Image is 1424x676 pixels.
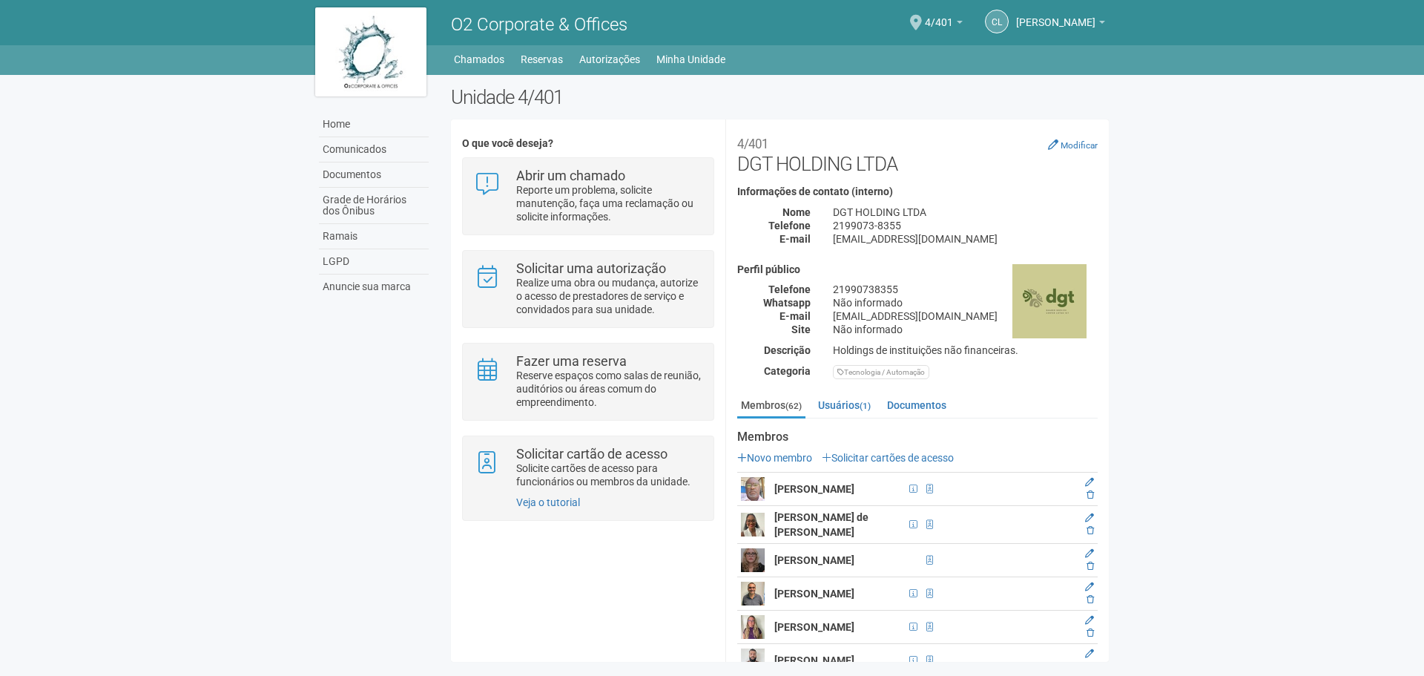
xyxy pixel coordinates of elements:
[741,615,765,639] img: user.png
[1085,513,1094,523] a: Editar membro
[319,137,429,163] a: Comunicados
[764,365,811,377] strong: Categoria
[822,219,1109,232] div: 2199073-8355
[764,344,811,356] strong: Descrição
[1087,661,1094,672] a: Excluir membro
[737,186,1098,197] h4: Informações de contato (interno)
[737,394,805,419] a: Membros(62)
[985,10,1009,33] a: CL
[774,588,854,600] strong: [PERSON_NAME]
[451,14,627,35] span: O2 Corporate & Offices
[474,355,702,409] a: Fazer uma reserva Reserve espaços como salas de reunião, auditórios ou áreas comum do empreendime...
[516,353,627,369] strong: Fazer uma reserva
[474,447,702,488] a: Solicitar cartão de acesso Solicite cartões de acesso para funcionários ou membros da unidade.
[516,369,702,409] p: Reserve espaços como salas de reunião, auditórios ou áreas comum do empreendimento.
[860,401,871,411] small: (1)
[516,276,702,316] p: Realize uma obra ou mudança, autorize o acesso de prestadores de serviço e convidados para sua un...
[822,283,1109,296] div: 21990738355
[737,452,812,464] a: Novo membro
[791,324,811,335] strong: Site
[925,19,963,30] a: 4/401
[516,260,666,276] strong: Solicitar uma autorização
[768,220,811,232] strong: Telefone
[319,112,429,137] a: Home
[737,264,1098,275] h4: Perfil público
[319,275,429,299] a: Anuncie sua marca
[1012,264,1087,338] img: business.png
[1087,628,1094,638] a: Excluir membro
[1085,548,1094,559] a: Editar membro
[822,232,1109,246] div: [EMAIL_ADDRESS][DOMAIN_NAME]
[785,401,802,411] small: (62)
[1087,490,1094,500] a: Excluir membro
[1016,2,1095,28] span: Claudia Luíza Soares de Castro
[741,513,765,536] img: user.png
[822,296,1109,309] div: Não informado
[1087,525,1094,536] a: Excluir membro
[763,297,811,309] strong: Whatsapp
[737,131,1098,175] h2: DGT HOLDING LTDA
[1085,582,1094,592] a: Editar membro
[779,310,811,322] strong: E-mail
[1048,139,1098,151] a: Modificar
[833,365,929,379] div: Tecnologia / Automação
[516,183,702,223] p: Reporte um problema, solicite manutenção, faça uma reclamação ou solicite informações.
[462,138,713,149] h4: O que você deseja?
[656,49,725,70] a: Minha Unidade
[474,262,702,316] a: Solicitar uma autorização Realize uma obra ou mudança, autorize o acesso de prestadores de serviç...
[774,654,854,666] strong: [PERSON_NAME]
[1087,594,1094,605] a: Excluir membro
[822,452,954,464] a: Solicitar cartões de acesso
[741,649,765,672] img: user.png
[1016,19,1105,30] a: [PERSON_NAME]
[516,462,702,488] p: Solicite cartões de acesso para funcionários ou membros da unidade.
[782,206,811,218] strong: Nome
[1087,561,1094,571] a: Excluir membro
[474,169,702,223] a: Abrir um chamado Reporte um problema, solicite manutenção, faça uma reclamação ou solicite inform...
[516,446,667,462] strong: Solicitar cartão de acesso
[1085,615,1094,626] a: Editar membro
[741,477,765,501] img: user.png
[319,163,429,188] a: Documentos
[822,344,1109,357] div: Holdings de instituições não financeiras.
[319,249,429,275] a: LGPD
[516,168,625,183] strong: Abrir um chamado
[741,548,765,572] img: user.png
[1085,649,1094,659] a: Editar membro
[822,323,1109,336] div: Não informado
[579,49,640,70] a: Autorizações
[925,2,953,28] span: 4/401
[774,621,854,633] strong: [PERSON_NAME]
[741,582,765,606] img: user.png
[774,483,854,495] strong: [PERSON_NAME]
[516,496,580,508] a: Veja o tutorial
[774,554,854,566] strong: [PERSON_NAME]
[1085,477,1094,488] a: Editar membro
[737,137,768,151] small: 4/401
[521,49,563,70] a: Reservas
[737,430,1098,444] strong: Membros
[319,188,429,224] a: Grade de Horários dos Ônibus
[315,7,426,96] img: logo.jpg
[768,283,811,295] strong: Telefone
[779,233,811,245] strong: E-mail
[883,394,950,416] a: Documentos
[822,309,1109,323] div: [EMAIL_ADDRESS][DOMAIN_NAME]
[822,206,1109,219] div: DGT HOLDING LTDA
[451,86,1109,108] h2: Unidade 4/401
[319,224,429,249] a: Ramais
[454,49,504,70] a: Chamados
[774,511,868,538] strong: [PERSON_NAME] de [PERSON_NAME]
[814,394,874,416] a: Usuários(1)
[1061,140,1098,151] small: Modificar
